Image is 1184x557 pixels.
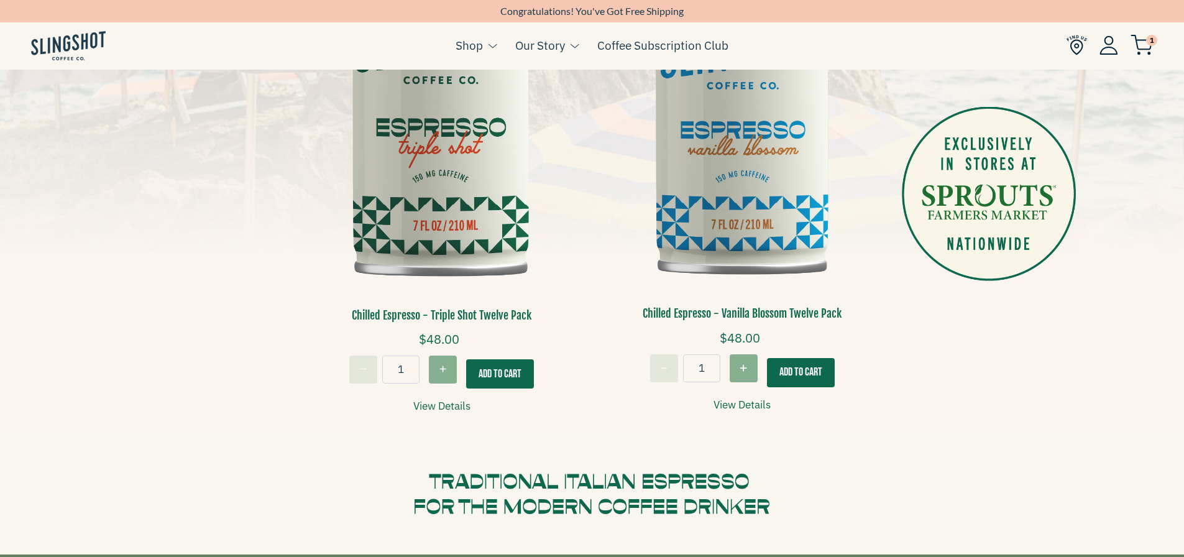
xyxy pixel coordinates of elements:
a: View Details [413,398,470,415]
img: cart [1131,35,1153,55]
img: sprouts.png__PID:88e3b6b0-1573-45e7-85ce-9606921f4b90 [902,107,1076,281]
a: Shop [456,36,483,55]
a: View Details [714,397,771,413]
div: $48.00 [602,328,884,354]
input: quantity [683,354,720,382]
div: $48.00 [301,329,583,356]
a: Coffee Subscription Club [597,36,728,55]
span: 1 [1146,35,1157,46]
a: Our Story [515,36,565,55]
img: Find Us [1067,35,1087,55]
button: Increase quantity for Chilled Espresso - Vanilla Blossom Twelve Pack [730,354,758,382]
h3: Chilled Espresso - Vanilla Blossom Twelve Pack [602,306,884,321]
img: Account [1099,35,1118,55]
a: 1 [1131,38,1153,53]
button: Add To Cart [466,359,534,389]
input: quantity [382,356,420,384]
button: Increase quantity for Chilled Espresso - Triple Shot Twelve Pack [429,356,457,384]
button: Add To Cart [767,358,835,387]
h3: Chilled Espresso - Triple Shot Twelve Pack [301,308,583,323]
img: traditional.svg__PID:2464ae41-3047-4ba2-9c93-a7620afc7e26 [415,474,769,514]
